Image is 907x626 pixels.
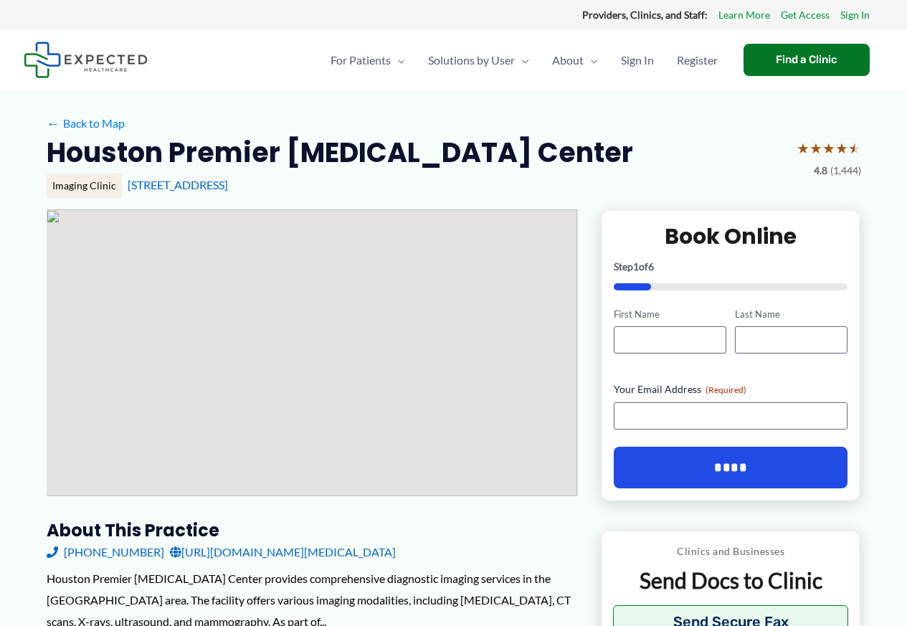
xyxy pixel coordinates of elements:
[648,260,654,272] span: 6
[822,135,835,161] span: ★
[835,135,848,161] span: ★
[47,113,125,134] a: ←Back to Map
[128,178,228,191] a: [STREET_ADDRESS]
[781,6,830,24] a: Get Access
[633,260,639,272] span: 1
[814,161,827,180] span: 4.8
[552,35,584,85] span: About
[621,35,654,85] span: Sign In
[319,35,729,85] nav: Primary Site Navigation
[840,6,870,24] a: Sign In
[614,262,848,272] p: Step of
[830,161,861,180] span: (1,444)
[614,382,848,397] label: Your Email Address
[515,35,529,85] span: Menu Toggle
[613,542,849,561] p: Clinics and Businesses
[665,35,729,85] a: Register
[47,519,578,541] h3: About this practice
[47,116,60,130] span: ←
[735,308,847,321] label: Last Name
[428,35,515,85] span: Solutions by User
[47,135,633,170] h2: Houston Premier [MEDICAL_DATA] Center
[677,35,718,85] span: Register
[541,35,609,85] a: AboutMenu Toggle
[582,9,708,21] strong: Providers, Clinics, and Staff:
[47,541,164,563] a: [PHONE_NUMBER]
[797,135,809,161] span: ★
[848,135,861,161] span: ★
[331,35,391,85] span: For Patients
[718,6,770,24] a: Learn More
[417,35,541,85] a: Solutions by UserMenu Toggle
[706,384,746,395] span: (Required)
[170,541,396,563] a: [URL][DOMAIN_NAME][MEDICAL_DATA]
[614,222,848,250] h2: Book Online
[614,308,726,321] label: First Name
[809,135,822,161] span: ★
[609,35,665,85] a: Sign In
[391,35,405,85] span: Menu Toggle
[744,44,870,76] a: Find a Clinic
[319,35,417,85] a: For PatientsMenu Toggle
[613,566,849,594] p: Send Docs to Clinic
[47,174,122,198] div: Imaging Clinic
[24,42,148,78] img: Expected Healthcare Logo - side, dark font, small
[584,35,598,85] span: Menu Toggle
